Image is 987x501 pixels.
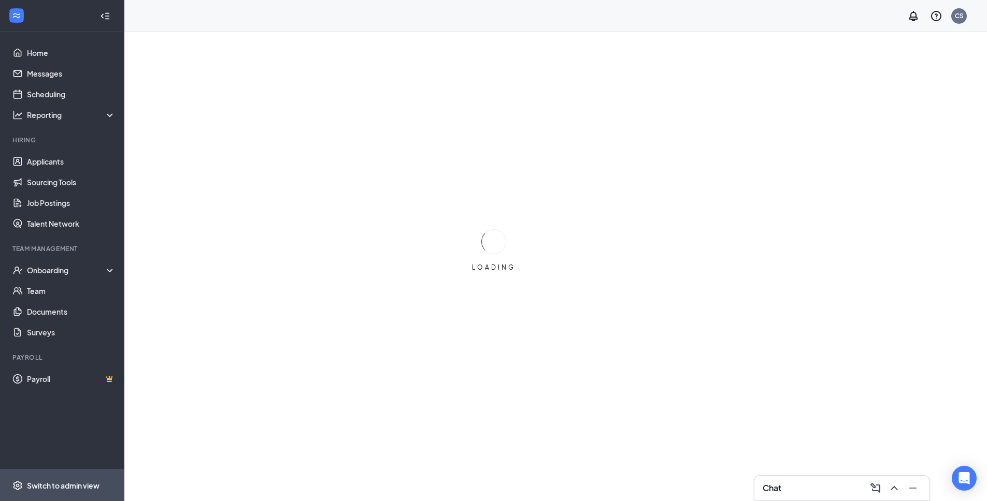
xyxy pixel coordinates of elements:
[930,10,942,22] svg: QuestionInfo
[27,110,116,120] div: Reporting
[12,265,23,275] svg: UserCheck
[888,482,900,494] svg: ChevronUp
[11,10,22,21] svg: WorkstreamLogo
[905,480,921,496] button: Minimize
[12,480,23,491] svg: Settings
[27,42,116,63] a: Home
[468,263,520,272] div: LOADING
[27,281,116,301] a: Team
[12,244,113,253] div: Team Management
[27,193,116,213] a: Job Postings
[27,322,116,343] a: Surveys
[952,466,977,491] div: Open Intercom Messenger
[27,213,116,234] a: Talent Network
[27,369,116,389] a: PayrollCrown
[27,63,116,84] a: Messages
[100,11,110,21] svg: Collapse
[12,110,23,120] svg: Analysis
[27,301,116,322] a: Documents
[886,480,903,496] button: ChevronUp
[907,10,920,22] svg: Notifications
[869,482,882,494] svg: ComposeMessage
[907,482,919,494] svg: Minimize
[763,482,781,494] h3: Chat
[27,480,99,491] div: Switch to admin view
[867,480,884,496] button: ComposeMessage
[27,151,116,172] a: Applicants
[27,84,116,105] a: Scheduling
[955,11,964,20] div: CS
[27,172,116,193] a: Sourcing Tools
[27,265,107,275] div: Onboarding
[12,353,113,362] div: Payroll
[12,136,113,144] div: Hiring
